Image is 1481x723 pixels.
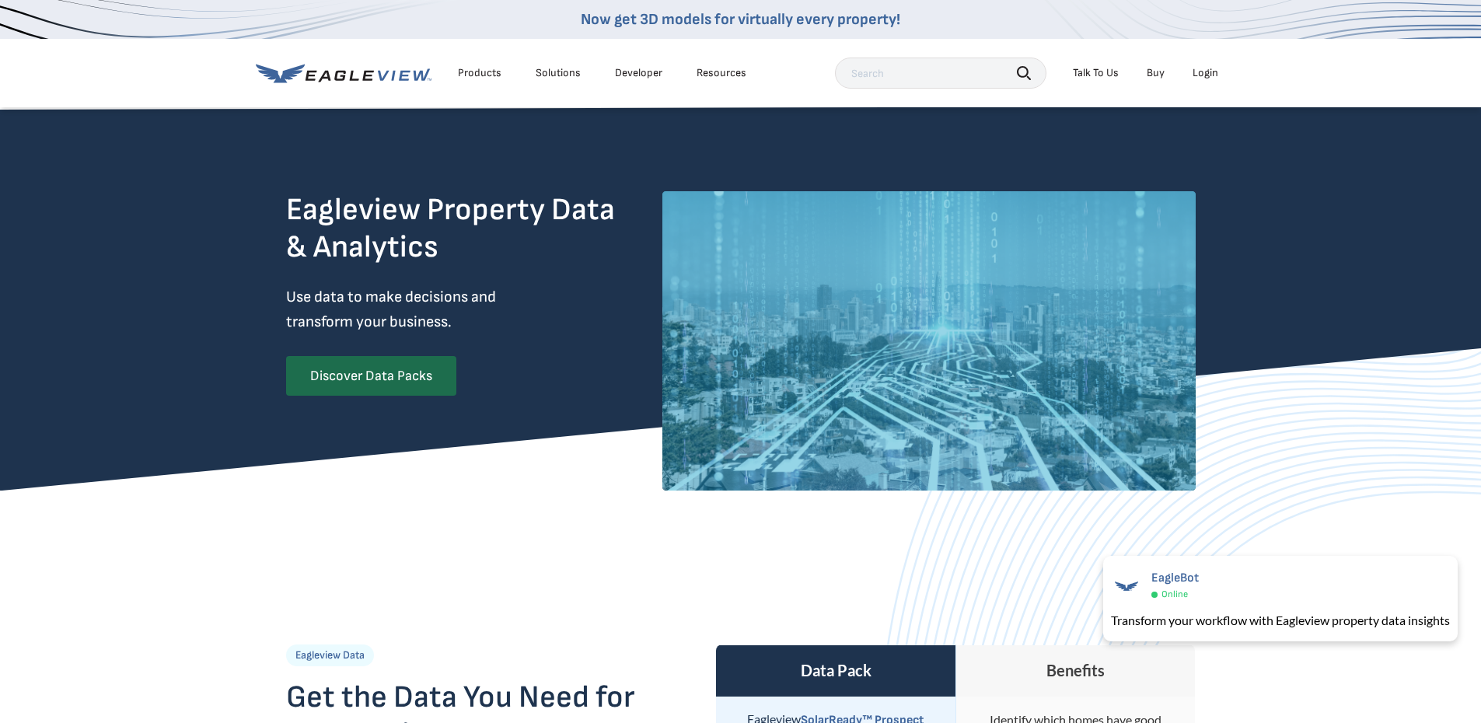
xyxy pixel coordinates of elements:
[716,645,955,697] th: Data Pack
[286,285,521,334] p: Use data to make decisions and transform your business.
[615,66,662,80] a: Developer
[1111,611,1450,630] div: Transform your workflow with Eagleview property data insights
[458,66,501,80] div: Products
[1193,66,1218,80] div: Login
[286,356,456,396] a: Discover Data Packs
[1161,589,1188,600] span: Online
[1151,571,1199,585] span: EagleBot
[697,66,746,80] div: Resources
[581,10,900,29] a: Now get 3D models for virtually every property!
[955,645,1195,697] th: Benefits
[1147,66,1165,80] a: Buy
[536,66,581,80] div: Solutions
[286,644,374,666] p: Eagleview Data
[1073,66,1119,80] div: Talk To Us
[286,191,627,266] h2: Eagleview Property Data & Analytics
[1111,571,1142,602] img: EagleBot
[835,58,1046,89] input: Search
